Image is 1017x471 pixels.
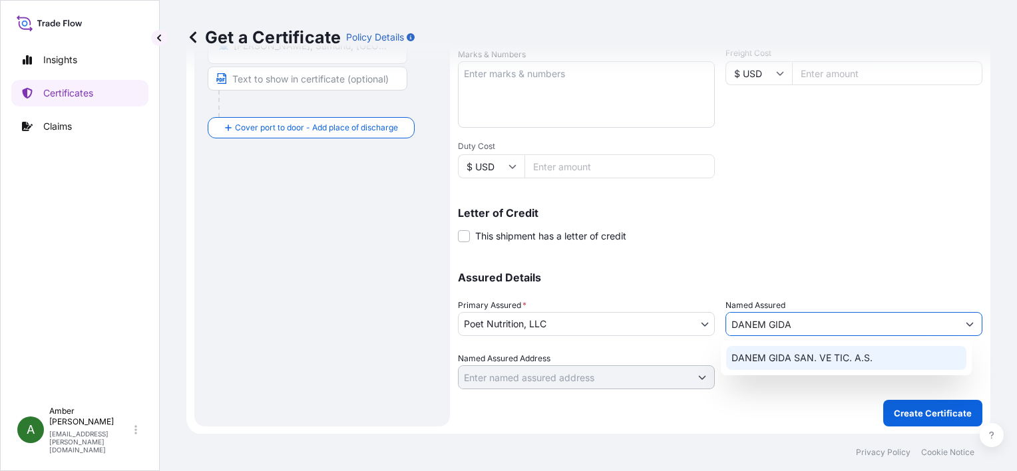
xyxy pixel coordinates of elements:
p: Certificates [43,86,93,100]
button: Show suggestions [958,312,982,336]
input: Named Assured Address [459,365,690,389]
span: Primary Assured [458,299,526,312]
p: Letter of Credit [458,208,982,218]
p: Policy Details [346,31,404,44]
input: Assured Name [726,312,958,336]
span: Duty Cost [458,141,715,152]
button: Show suggestions [690,365,714,389]
p: Assured Details [458,272,982,283]
p: Insights [43,53,77,67]
p: Create Certificate [894,406,972,420]
span: DANEM GIDA SAN. VE TIC. A.S. [731,351,873,365]
p: Cookie Notice [921,447,974,458]
label: Named Assured [725,299,785,312]
span: Poet Nutrition, LLC [464,317,546,331]
input: Text to appear on certificate [208,67,407,90]
input: Enter amount [524,154,715,178]
span: A [27,423,35,436]
div: Suggestions [726,346,966,370]
label: Named Assured Address [458,352,550,365]
p: Amber [PERSON_NAME] [49,406,132,427]
p: [EMAIL_ADDRESS][PERSON_NAME][DOMAIN_NAME] [49,430,132,454]
p: Get a Certificate [186,27,341,48]
span: Cover port to door - Add place of discharge [235,121,398,134]
p: Privacy Policy [856,447,911,458]
span: This shipment has a letter of credit [475,230,626,243]
p: Claims [43,120,72,133]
